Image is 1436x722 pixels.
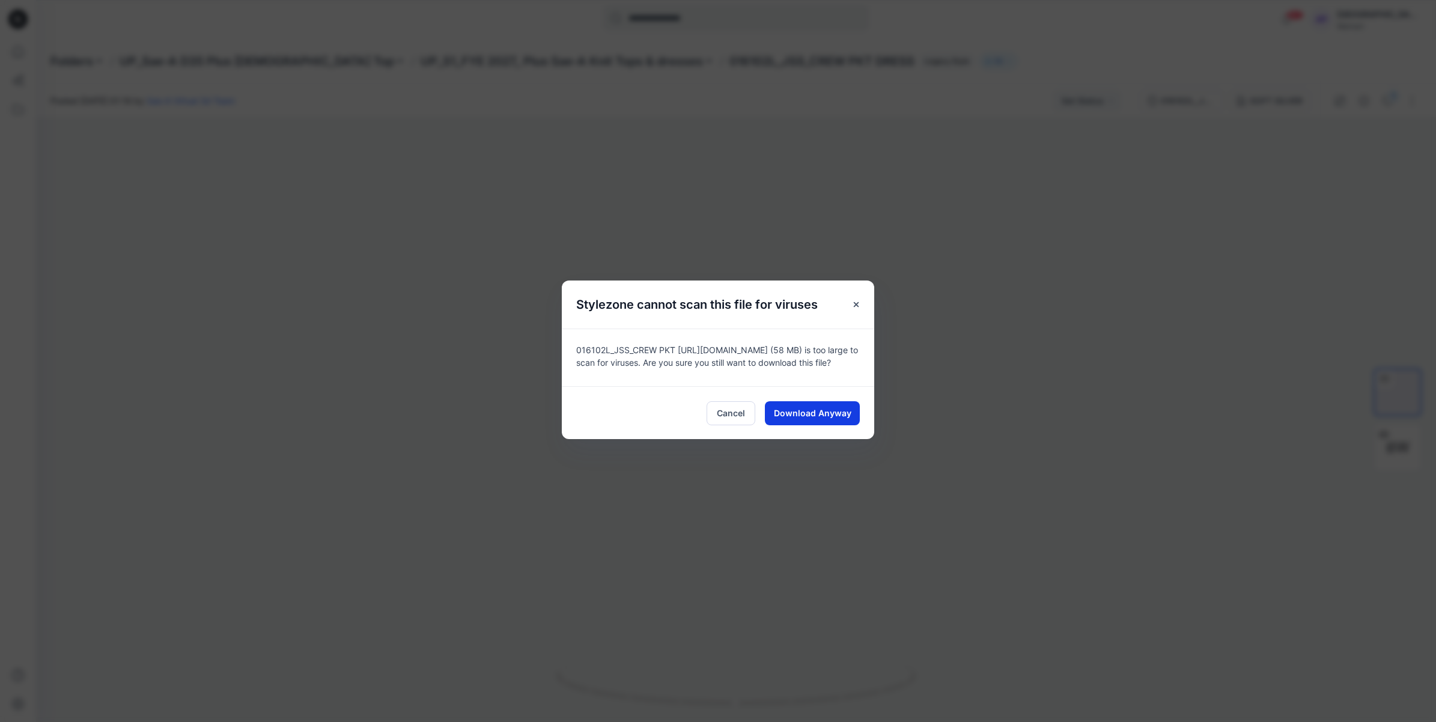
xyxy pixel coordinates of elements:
[845,294,867,315] button: Close
[562,329,874,386] div: 016102L_JSS_CREW PKT [URL][DOMAIN_NAME] (58 MB) is too large to scan for viruses. Are you sure yo...
[765,401,860,425] button: Download Anyway
[707,401,755,425] button: Cancel
[562,281,832,329] h5: Stylezone cannot scan this file for viruses
[717,407,745,419] span: Cancel
[774,407,851,419] span: Download Anyway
